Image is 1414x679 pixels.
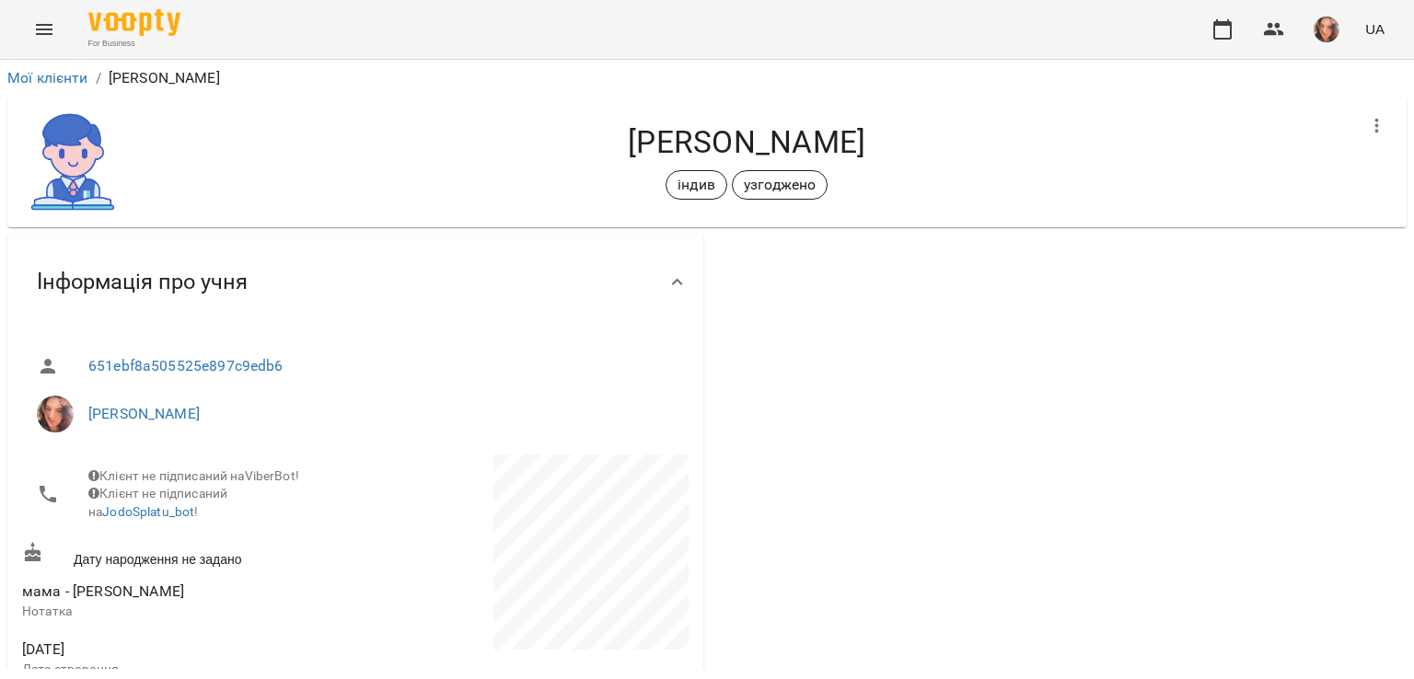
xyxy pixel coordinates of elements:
p: узгоджено [744,174,816,196]
span: UA [1365,19,1385,39]
div: Дату народження не задано [18,538,355,572]
div: Інформація про учня [7,235,703,329]
span: мама - [PERSON_NAME] [22,582,184,600]
nav: breadcrumb [7,67,1407,89]
p: Нотатка [22,603,352,621]
div: узгоджено [732,170,828,200]
button: UA [1358,12,1392,46]
a: JodoSplatu_bot [102,504,194,519]
img: cfe422caa3e058dc8b0c651b3371aa37.jpeg [1314,17,1339,42]
p: Дата створення [22,661,352,679]
a: 651ebf8a505525e897c9edb6 [88,357,284,374]
li: / [96,67,101,89]
img: 5ae4a4f6ade5d2243dd25627bc68789a.png [22,111,123,213]
p: індив [678,174,715,196]
span: Клієнт не підписаний на ViberBot! [88,468,299,483]
button: Menu [22,7,66,52]
a: Мої клієнти [7,69,88,86]
span: [DATE] [22,639,352,661]
img: Voopty Logo [88,9,180,36]
h4: [PERSON_NAME] [138,123,1355,161]
a: [PERSON_NAME] [88,405,200,422]
span: Клієнт не підписаний на ! [88,486,227,519]
img: Яна Гончар [37,396,74,432]
p: [PERSON_NAME] [109,67,220,89]
div: індив [666,170,727,200]
span: For Business [88,38,180,50]
span: Інформація про учня [37,268,248,296]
